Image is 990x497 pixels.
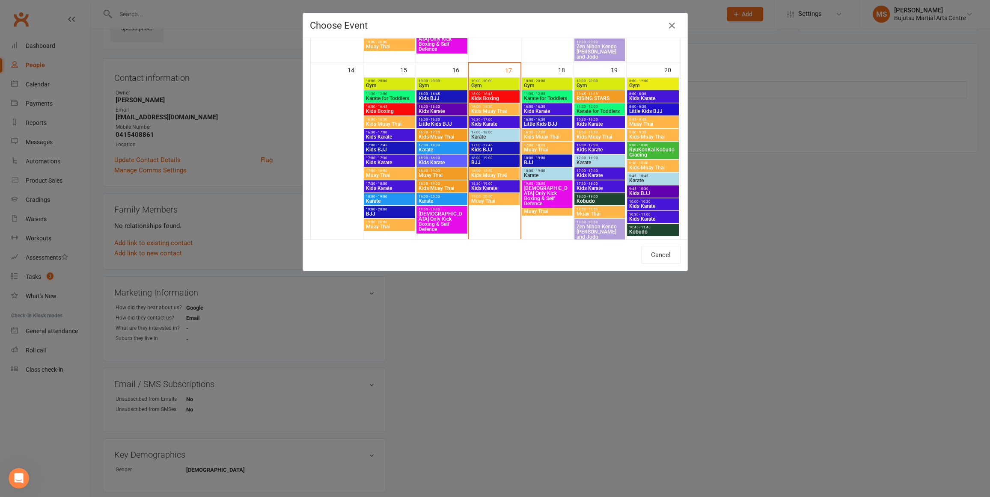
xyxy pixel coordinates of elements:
button: Cancel [641,246,681,264]
span: 17:00 - 18:00 [523,143,571,147]
span: 10:00 - 20:00 [366,79,413,83]
span: 19:00 - 20:30 [576,40,623,44]
span: 18:00 - 19:00 [471,156,518,160]
span: 19:00 - 20:00 [366,220,413,224]
span: Kids Karate [366,186,413,191]
span: 18:30 - 19:00 [418,182,465,186]
span: 9:45 - 10:45 [629,174,677,178]
div: 18 [558,62,574,77]
span: 10:00 - 20:00 [523,79,571,83]
h4: Choose Event [310,20,681,31]
span: 16:30 - 17:00 [366,130,413,134]
span: 16:00 - 16:30 [523,118,571,121]
span: Karate [471,134,518,139]
span: 18:00 - 19:00 [366,195,413,198]
span: Muay Thai [366,224,413,229]
span: 16:00 - 16:30 [366,118,413,121]
span: 10:00 - 10:30 [629,200,677,204]
span: Kids Karate [366,160,413,165]
span: 17:00 - 18:00 [471,130,518,134]
span: Karate for Toddlers [523,96,571,101]
span: Gym [576,83,623,88]
span: Kids Karate [418,109,465,114]
span: Kids Muay Thai [576,134,623,139]
span: 9:00 - 9:30 [629,130,677,134]
span: 16:00 - 16:30 [418,118,465,121]
span: Karate for Toddlers [576,109,623,114]
span: 19:00 - 20:30 [576,220,623,224]
span: Kids Karate [576,173,623,178]
div: 14 [348,62,363,77]
span: Kids Karate [366,134,413,139]
span: 17:30 - 18:00 [366,182,413,186]
span: 19:00 - 20:00 [418,195,465,198]
span: 16:30 - 17:00 [418,130,465,134]
span: 9:00 - 10:00 [629,143,677,147]
span: Muay Thai [629,121,677,127]
span: 10:45 - 11:45 [629,225,677,229]
span: 8:00 - 12:00 [629,79,677,83]
span: 18:00 - 19:00 [576,195,623,198]
span: [DEMOGRAPHIC_DATA] Only Kick Boxing & Self Defence [418,31,465,52]
span: BJJ [523,160,571,165]
div: 15 [400,62,416,77]
span: 16:00 - 16:45 [366,105,413,109]
span: 9:45 - 10:30 [629,187,677,191]
span: Kids Karate [629,216,677,222]
span: Kids Muay Thai [418,186,465,191]
span: Kids Boxing [366,109,413,114]
span: 11:30 - 12:00 [576,105,623,109]
span: 19:00 - 20:00 [366,40,413,44]
span: 9:30 - 10:00 [629,161,677,165]
span: Kids Karate [418,160,465,165]
div: 17 [505,63,520,77]
span: Kobudo [629,229,677,234]
span: Kids Karate [629,204,677,209]
span: Muay Thai [523,147,571,152]
span: Kids Karate [471,121,518,127]
span: 19:00 - 20:00 [366,207,413,211]
span: 17:00 - 18:00 [418,143,465,147]
span: 8:00 - 8:30 [629,92,677,96]
iframe: Intercom live chat [9,468,29,488]
span: 10:00 - 20:00 [471,79,518,83]
span: 11:30 - 12:00 [366,92,413,96]
span: Zen Nihon Kendo [PERSON_NAME] and Jodo [576,224,623,240]
span: Little Kids BJJ [629,109,677,114]
span: 18:30 - 19:00 [471,182,518,186]
span: 17:00 - 17:45 [471,143,518,147]
span: 16:00 - 16:45 [418,92,465,96]
span: 17:30 - 18:00 [576,182,623,186]
span: 16:00 - 16:30 [576,130,623,134]
span: 18:00 - 19:00 [523,169,571,173]
span: Kids Muay Thai [471,173,518,178]
span: Little Kids BJJ [418,121,465,127]
span: Kids Muay Thai [629,165,677,170]
span: 16:00 - 16:30 [418,105,465,109]
span: 19:00 - 20:00 [523,182,571,186]
span: Muay Thai [366,44,413,49]
span: 18:00 - 19:00 [576,207,623,211]
span: Karate [418,147,465,152]
span: 10:00 - 20:00 [418,79,465,83]
span: Kids Muay Thai [418,134,465,139]
span: 17:00 - 17:30 [366,156,413,160]
span: 18:00 - 19:00 [523,156,571,160]
span: Kids Karate [629,96,677,101]
span: Kids Muay Thai [471,109,518,114]
span: 19:00 - 20:00 [471,195,518,198]
span: Zen Nihon Kendo [PERSON_NAME] and Jodo [576,44,623,59]
span: 16:00 - 16:45 [471,92,518,96]
span: Kids Boxing [471,96,518,101]
span: 16:30 - 17:00 [471,118,518,121]
span: Muay Thai [366,173,413,178]
span: Muay Thai [523,209,571,214]
span: Muay Thai [418,173,465,178]
span: 18:00 - 19:00 [418,169,465,173]
div: 20 [664,62,680,77]
span: Kids BJJ [418,96,465,101]
span: Gym [366,83,413,88]
span: Kids BJJ [471,147,518,152]
div: 16 [452,62,468,77]
span: RyuKonKai Kobudo Grading [629,147,677,157]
